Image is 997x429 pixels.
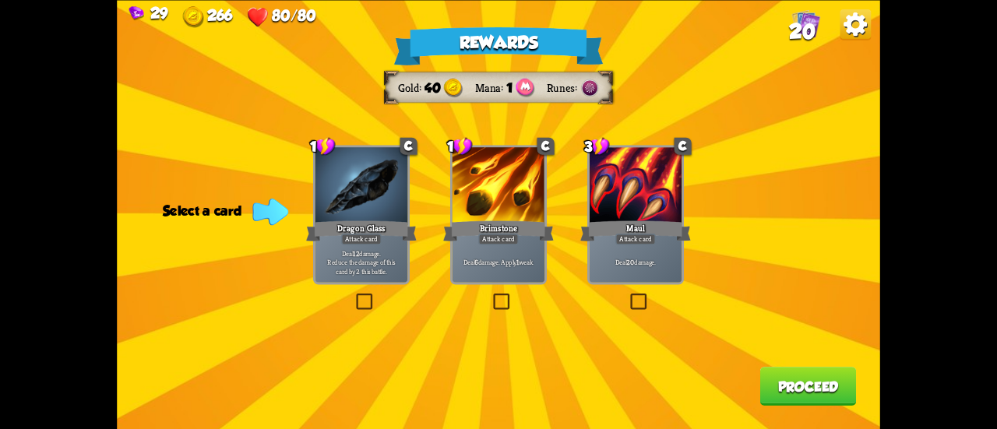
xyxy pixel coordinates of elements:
img: Gold.png [183,5,205,27]
span: 40 [425,80,441,96]
button: Proceed [760,367,857,406]
p: Deal damage. [592,258,680,267]
img: Cards_Icon.png [792,9,821,37]
img: Options_Button.png [840,9,872,40]
span: 80/80 [272,5,316,23]
img: Gold.png [444,78,463,97]
div: C [537,137,555,154]
p: Deal damage. Apply weak. [455,258,543,267]
div: 1 [447,136,473,156]
b: 6 [474,258,477,267]
div: C [400,137,417,154]
div: Maul [580,218,691,243]
img: Void.png [580,78,599,97]
img: Gem.png [129,5,144,19]
div: Runes [547,80,580,94]
div: Brimstone [443,218,554,243]
img: Mana_Points.png [516,78,534,97]
div: Attack card [478,234,519,244]
div: Gems [129,4,168,21]
div: Attack card [341,234,382,244]
b: 1 [516,258,519,267]
div: Attack card [615,234,656,244]
span: 266 [207,5,232,23]
p: Deal damage. Reduce the damage of this card by 2 this battle. [318,248,406,276]
div: Gold [398,80,425,94]
img: Heart.png [247,5,269,27]
div: Mana [475,80,507,94]
div: Select a card [163,202,284,218]
b: 12 [353,248,359,258]
div: 1 [310,136,336,156]
div: 3 [584,136,610,156]
div: Dragon Glass [306,218,417,243]
div: Health [247,5,315,27]
span: 20 [789,19,816,43]
b: 20 [626,258,634,267]
div: Gold [183,5,233,27]
div: View all the cards in your deck [792,9,821,40]
span: 1 [506,80,513,96]
img: Indicator_Arrow.png [252,198,288,224]
div: Rewards [394,26,604,65]
div: C [675,137,692,154]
